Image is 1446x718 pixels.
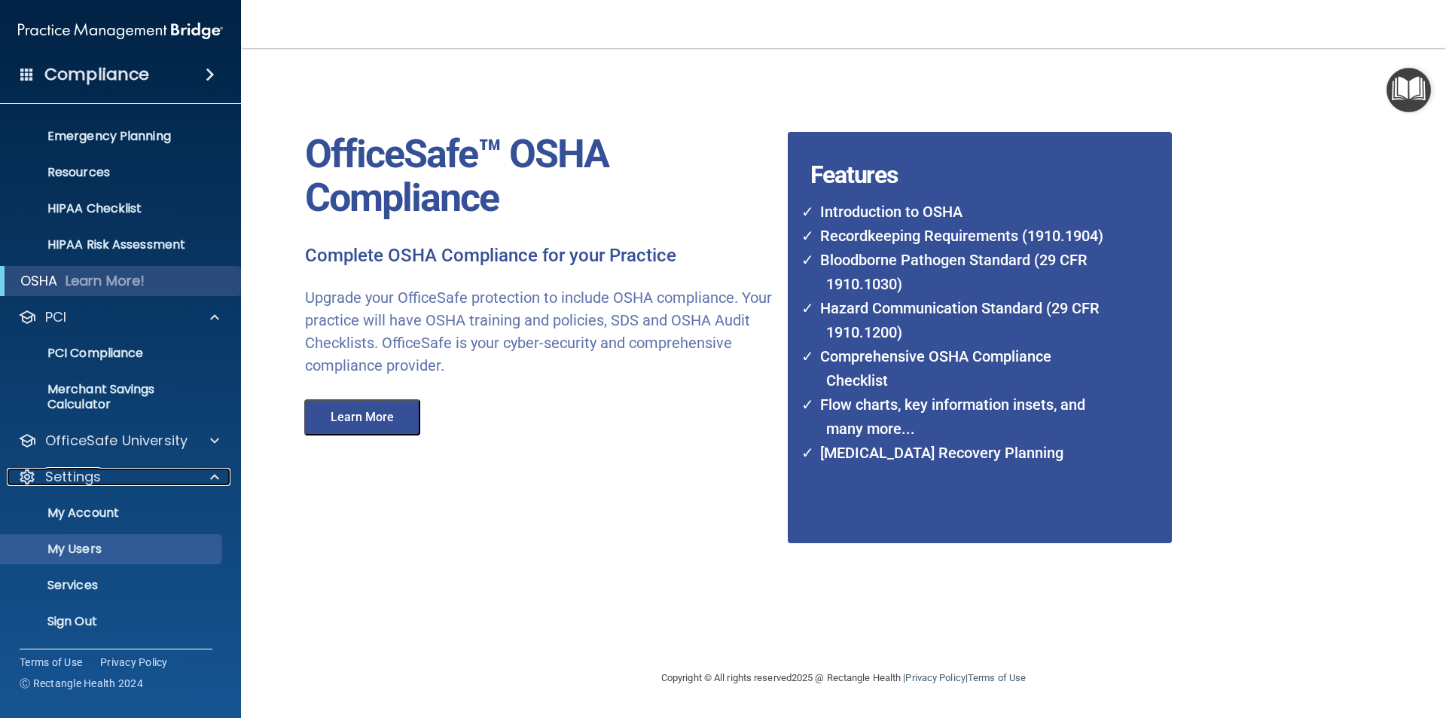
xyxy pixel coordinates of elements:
img: PMB logo [18,16,223,46]
p: Learn More! [66,272,145,290]
li: Recordkeeping Requirements (1910.1904) [811,224,1112,248]
p: Emergency Planning [10,129,215,144]
p: My Account [10,506,215,521]
iframe: Drift Widget Chat Controller [1185,611,1428,671]
li: Flow charts, key information insets, and many more... [811,393,1112,441]
a: OfficeSafe University [18,432,219,450]
a: Terms of Use [968,672,1026,683]
button: Learn More [304,399,420,435]
li: [MEDICAL_DATA] Recovery Planning [811,441,1112,465]
span: Ⓒ Rectangle Health 2024 [20,676,143,691]
p: PCI Compliance [10,346,215,361]
p: Merchant Savings Calculator [10,382,215,412]
h4: Compliance [44,64,149,85]
li: Hazard Communication Standard (29 CFR 1910.1200) [811,296,1112,344]
a: Settings [18,468,219,486]
div: Copyright © All rights reserved 2025 @ Rectangle Health | | [569,654,1118,702]
a: Privacy Policy [100,655,168,670]
button: Open Resource Center [1387,68,1431,112]
p: Resources [10,165,215,180]
p: OfficeSafe™ OSHA Compliance [305,133,776,220]
a: PCI [18,308,219,326]
p: Services [10,578,215,593]
h4: Features [788,132,1132,162]
p: OfficeSafe University [45,432,188,450]
li: Bloodborne Pathogen Standard (29 CFR 1910.1030) [811,248,1112,296]
p: OSHA [20,272,58,290]
p: PCI [45,308,66,326]
p: Sign Out [10,614,215,629]
p: Settings [45,468,101,486]
p: My Users [10,542,215,557]
li: Comprehensive OSHA Compliance Checklist [811,344,1112,393]
li: Introduction to OSHA [811,200,1112,224]
p: Upgrade your OfficeSafe protection to include OSHA compliance. Your practice will have OSHA train... [305,286,776,377]
a: Learn More [294,412,435,423]
p: Complete OSHA Compliance for your Practice [305,244,776,268]
p: HIPAA Risk Assessment [10,237,215,252]
p: HIPAA Checklist [10,201,215,216]
a: Terms of Use [20,655,82,670]
a: Privacy Policy [905,672,965,683]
